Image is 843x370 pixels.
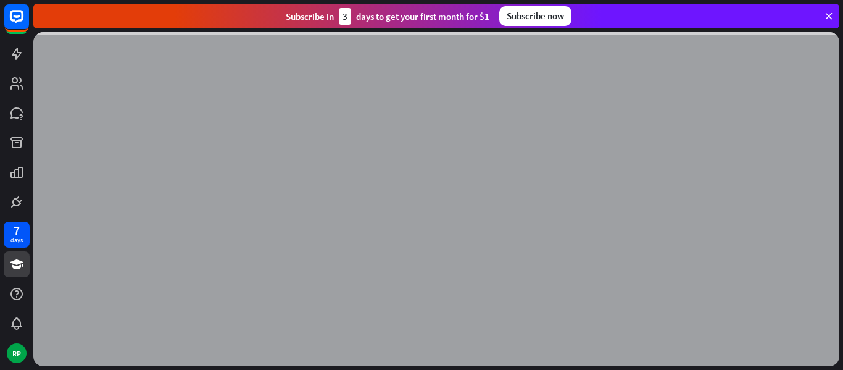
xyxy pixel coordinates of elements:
div: 3 [339,8,351,25]
div: 7 [14,225,20,236]
div: RP [7,343,27,363]
a: 7 days [4,222,30,248]
div: Subscribe in days to get your first month for $1 [286,8,489,25]
div: Subscribe now [499,6,571,26]
div: days [10,236,23,245]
